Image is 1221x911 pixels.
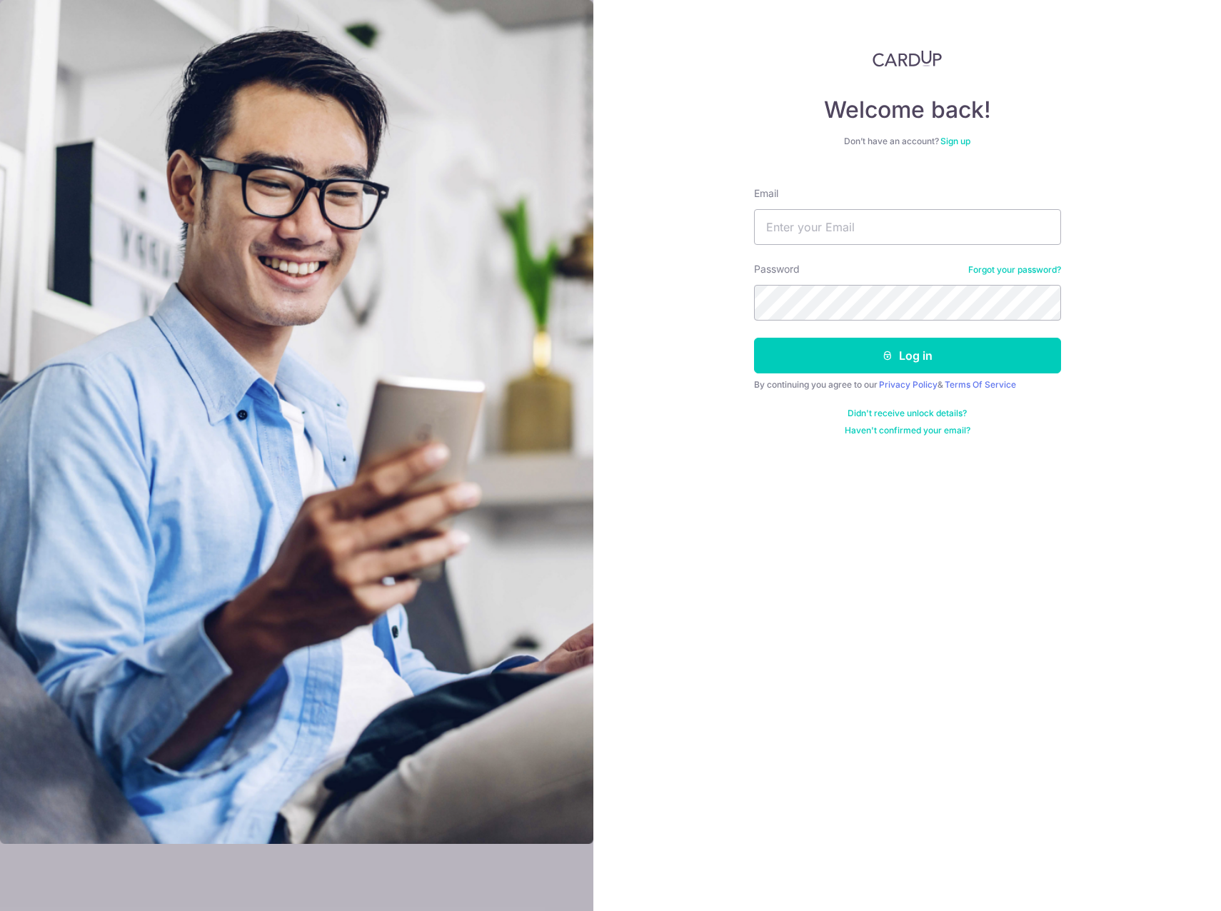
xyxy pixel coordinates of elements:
[754,186,778,201] label: Email
[945,379,1016,390] a: Terms Of Service
[754,96,1061,124] h4: Welcome back!
[754,379,1061,391] div: By continuing you agree to our &
[845,425,970,436] a: Haven't confirmed your email?
[940,136,970,146] a: Sign up
[754,338,1061,373] button: Log in
[848,408,967,419] a: Didn't receive unlock details?
[754,209,1061,245] input: Enter your Email
[754,136,1061,147] div: Don’t have an account?
[879,379,938,390] a: Privacy Policy
[873,50,943,67] img: CardUp Logo
[968,264,1061,276] a: Forgot your password?
[754,262,800,276] label: Password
